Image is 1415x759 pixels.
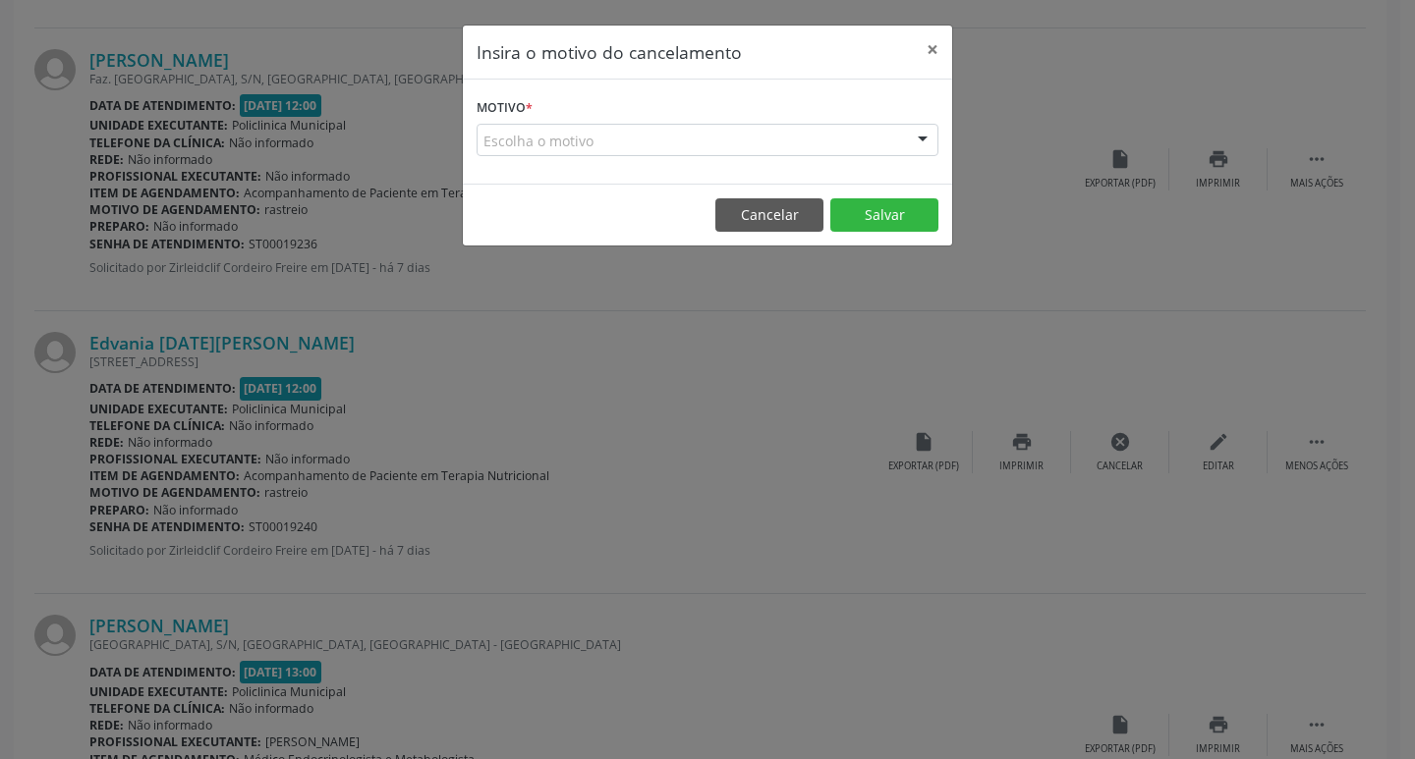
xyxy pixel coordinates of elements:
button: Cancelar [715,198,823,232]
h5: Insira o motivo do cancelamento [477,39,742,65]
label: Motivo [477,93,533,124]
span: Escolha o motivo [483,131,594,151]
button: Close [913,26,952,74]
button: Salvar [830,198,938,232]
